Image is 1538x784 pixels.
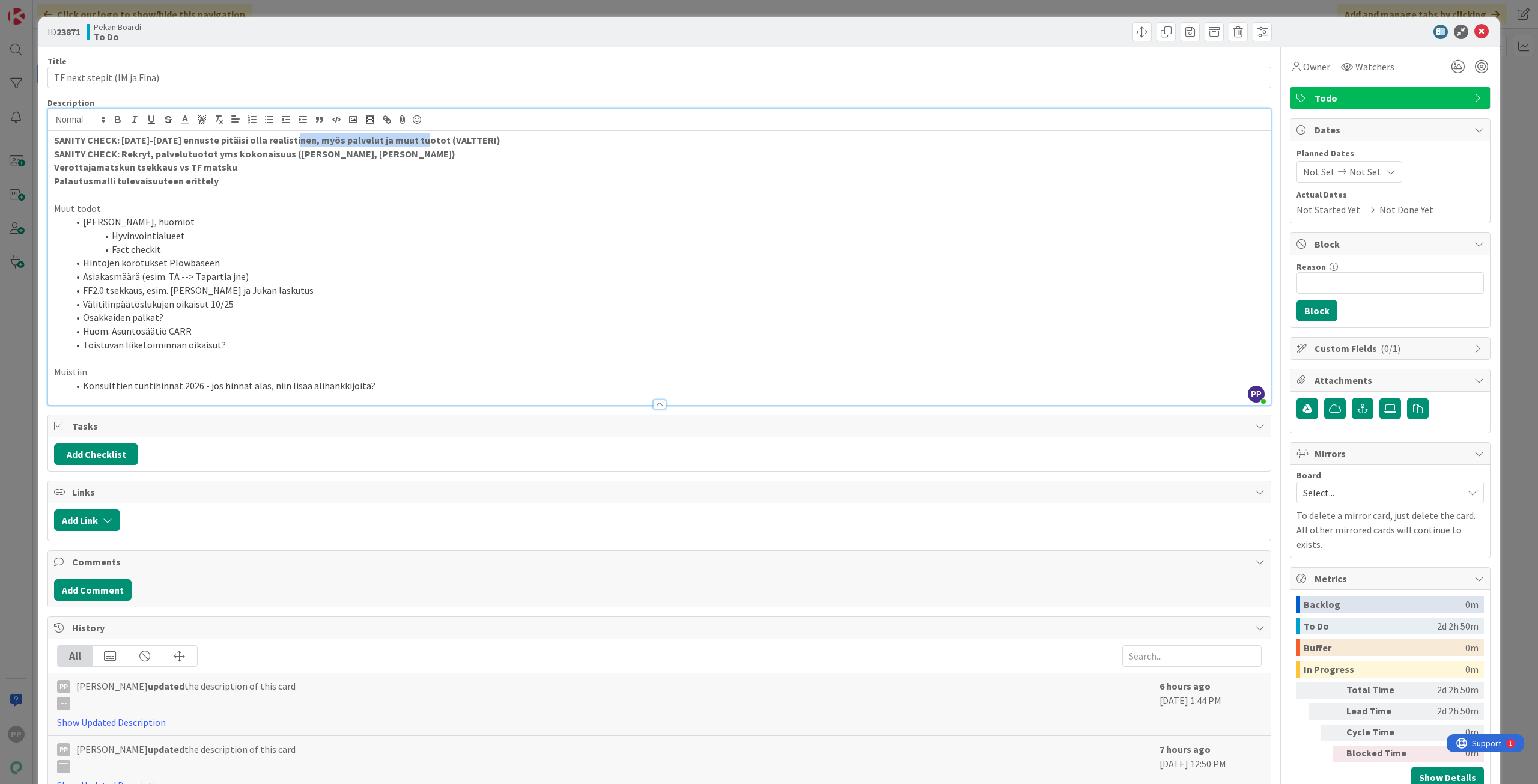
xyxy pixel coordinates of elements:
[1315,373,1468,387] span: Attachments
[54,175,219,187] strong: Palautusmalli tulevaisuuteen erittely
[76,679,296,710] span: [PERSON_NAME] the description of this card
[1355,59,1394,74] span: Watchers
[1315,123,1468,137] span: Dates
[68,324,1265,338] li: Huom. Asuntosäätiö CARR
[47,67,1271,88] input: type card name here...
[68,243,1265,257] li: Fact checkit
[1381,342,1400,354] span: ( 0/1 )
[68,270,1265,284] li: Asiakasmäärä (esim. TA --> Tapartia jne)
[1296,471,1321,479] span: Board
[56,26,81,38] b: 23871
[1315,237,1468,251] span: Block
[1417,725,1479,741] div: 0m
[1315,341,1468,356] span: Custom Fields
[1465,639,1479,656] div: 0m
[1160,743,1211,755] b: 7 hours ago
[68,379,1265,393] li: Konsulttien tuntihinnat 2026 - jos hinnat alas, niin lisää alihankkijoita?
[1417,746,1479,762] div: 0m
[72,555,1249,569] span: Comments
[1315,91,1468,105] span: Todo
[1437,618,1479,634] div: 2d 2h 50m
[1248,386,1265,403] span: PP
[1379,202,1433,217] span: Not Done Yet
[54,443,138,465] button: Add Checklist
[1346,746,1412,762] div: Blocked Time
[72,621,1249,635] span: History
[54,365,1265,379] p: Muistiin
[68,256,1265,270] li: Hintojen korotukset Plowbaseen
[68,229,1265,243] li: Hyvinvointialueet
[1304,661,1465,678] div: In Progress
[1296,508,1484,552] p: To delete a mirror card, just delete the card. All other mirrored cards will continue to exists.
[54,509,120,531] button: Add Link
[1465,596,1479,613] div: 0m
[54,579,132,601] button: Add Comment
[94,22,141,32] span: Pekan Boardi
[1303,484,1457,501] span: Select...
[68,311,1265,324] li: Osakkaiden palkat?
[57,743,70,756] div: PP
[62,5,65,14] div: 1
[54,161,237,173] strong: Verottajamatskun tsekkaus vs TF matsku
[1296,147,1484,160] span: Planned Dates
[68,338,1265,352] li: Toistuvan liiketoiminnan oikaisut?
[54,202,1265,216] p: Muut todot
[25,2,55,16] span: Support
[94,32,141,41] b: To Do
[1160,680,1211,692] b: 6 hours ago
[1296,189,1484,201] span: Actual Dates
[1303,59,1330,74] span: Owner
[1304,639,1465,656] div: Buffer
[58,646,93,666] div: All
[72,419,1249,433] span: Tasks
[54,134,500,146] strong: SANITY CHECK: [DATE]-[DATE] ennuste pitäisi olla realistinen, myös palvelut ja muut tuotot (VALTT...
[68,215,1265,229] li: [PERSON_NAME], huomiot
[1346,703,1412,720] div: Lead Time
[76,742,296,773] span: [PERSON_NAME] the description of this card
[47,25,81,39] span: ID
[72,485,1249,499] span: Links
[68,284,1265,297] li: FF2.0 tsekkaus, esim. [PERSON_NAME] ja Jukan laskutus
[1315,446,1468,461] span: Mirrors
[148,680,184,692] b: updated
[1303,165,1335,179] span: Not Set
[1417,703,1479,720] div: 2d 2h 50m
[57,716,166,728] a: Show Updated Description
[1296,300,1337,321] button: Block
[1122,645,1262,667] input: Search...
[1304,596,1465,613] div: Backlog
[1346,725,1412,741] div: Cycle Time
[57,680,70,693] div: PP
[1160,679,1262,729] div: [DATE] 1:44 PM
[1296,202,1360,217] span: Not Started Yet
[1417,682,1479,699] div: 2d 2h 50m
[1465,661,1479,678] div: 0m
[148,743,184,755] b: updated
[1315,571,1468,586] span: Metrics
[54,148,455,160] strong: SANITY CHECK: Rekryt, palvelutuotot yms kokonaisuus ([PERSON_NAME], [PERSON_NAME])
[47,56,67,67] label: Title
[1349,165,1381,179] span: Not Set
[47,97,94,108] span: Description
[1346,682,1412,699] div: Total Time
[1304,618,1437,634] div: To Do
[68,297,1265,311] li: Välitilinpäätöslukujen oikaisut 10/25
[1296,261,1326,272] label: Reason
